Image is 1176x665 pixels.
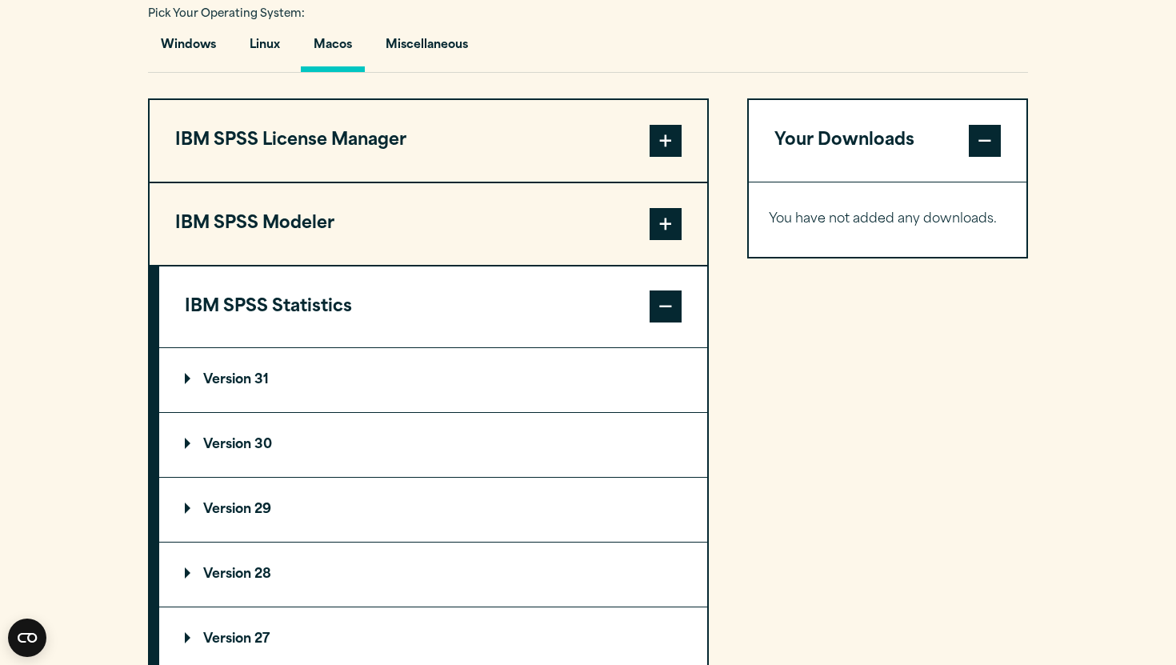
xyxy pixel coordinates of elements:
[185,439,272,451] p: Version 30
[159,413,707,477] summary: Version 30
[8,619,46,657] button: Open CMP widget
[749,182,1026,257] div: Your Downloads
[148,26,229,72] button: Windows
[150,183,707,265] button: IBM SPSS Modeler
[159,266,707,348] button: IBM SPSS Statistics
[769,208,1006,231] p: You have not added any downloads.
[159,543,707,607] summary: Version 28
[237,26,293,72] button: Linux
[373,26,481,72] button: Miscellaneous
[150,100,707,182] button: IBM SPSS License Manager
[185,503,271,516] p: Version 29
[159,348,707,412] summary: Version 31
[185,633,270,646] p: Version 27
[185,374,269,387] p: Version 31
[159,478,707,542] summary: Version 29
[148,9,305,19] span: Pick Your Operating System:
[301,26,365,72] button: Macos
[185,568,271,581] p: Version 28
[749,100,1026,182] button: Your Downloads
